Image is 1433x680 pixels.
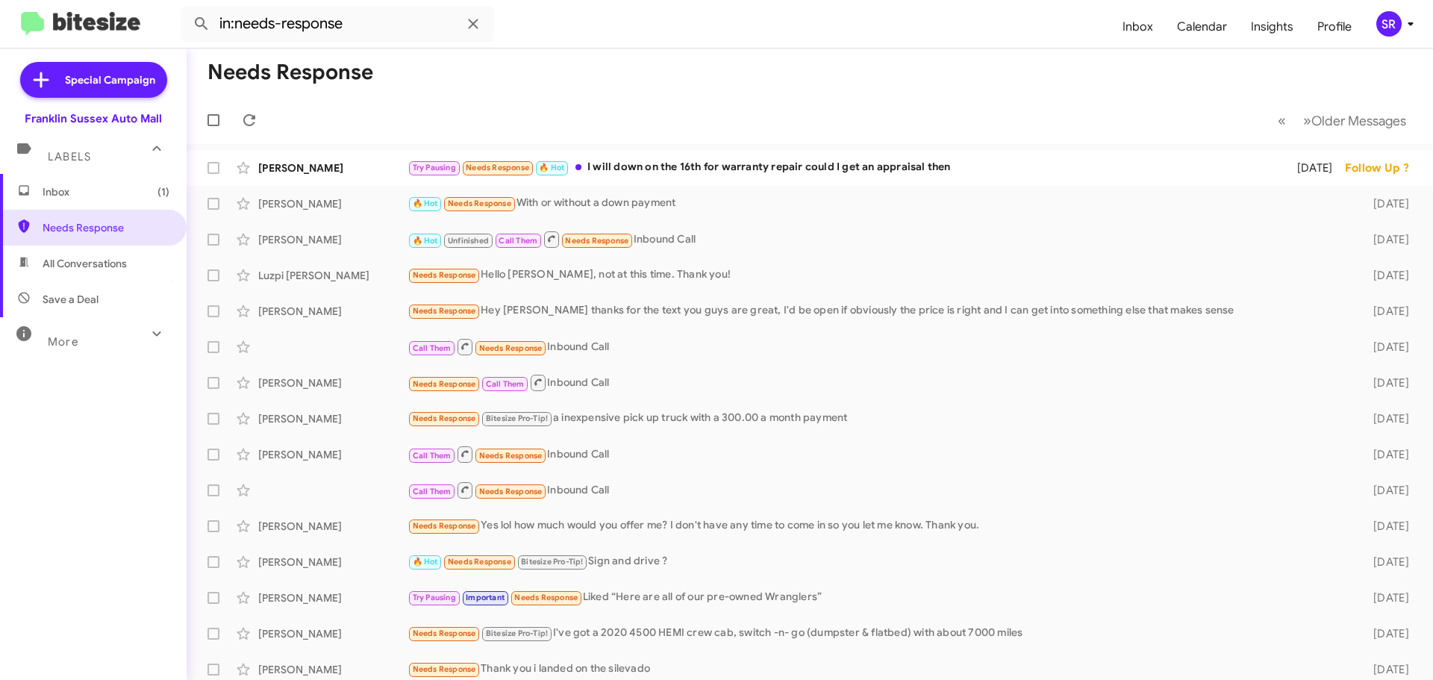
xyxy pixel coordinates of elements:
span: Needs Response [413,379,476,389]
div: [PERSON_NAME] [258,232,408,247]
span: More [48,335,78,349]
div: [DATE] [1278,160,1345,175]
span: Important [466,593,505,602]
div: [DATE] [1349,411,1421,426]
div: [PERSON_NAME] [258,555,408,570]
button: SR [1364,11,1417,37]
span: Bitesize Pro-Tip! [521,557,583,567]
a: Inbox [1111,5,1165,49]
div: [DATE] [1349,626,1421,641]
div: [DATE] [1349,268,1421,283]
div: [PERSON_NAME] [258,196,408,211]
div: Inbound Call [408,481,1349,499]
div: Liked “Here are all of our pre-owned Wranglers” [408,589,1349,606]
span: » [1303,111,1311,130]
div: SR [1376,11,1402,37]
span: Call Them [413,451,452,461]
div: [PERSON_NAME] [258,447,408,462]
span: 🔥 Hot [539,163,564,172]
span: Needs Response [413,628,476,638]
div: [DATE] [1349,447,1421,462]
span: Needs Response [448,199,511,208]
div: [DATE] [1349,590,1421,605]
span: Needs Response [479,451,543,461]
span: Needs Response [413,664,476,674]
h1: Needs Response [207,60,373,84]
div: Hello [PERSON_NAME], not at this time. Thank you! [408,266,1349,284]
span: Try Pausing [413,163,456,172]
div: [DATE] [1349,375,1421,390]
span: (1) [157,184,169,199]
div: [PERSON_NAME] [258,590,408,605]
div: [PERSON_NAME] [258,626,408,641]
div: Hey [PERSON_NAME] thanks for the text you guys are great, I'd be open if obviously the price is r... [408,302,1349,319]
span: Inbox [43,184,169,199]
a: Calendar [1165,5,1239,49]
nav: Page navigation example [1270,105,1415,136]
div: [PERSON_NAME] [258,375,408,390]
div: I've got a 2020 4500 HEMI crew cab, switch -n- go (dumpster & flatbed) with about 7000 miles [408,625,1349,642]
span: Try Pausing [413,593,456,602]
span: « [1278,111,1286,130]
div: Luzpi [PERSON_NAME] [258,268,408,283]
div: [DATE] [1349,519,1421,534]
span: 🔥 Hot [413,236,438,246]
div: [PERSON_NAME] [258,519,408,534]
span: Needs Response [448,557,511,567]
div: [DATE] [1349,232,1421,247]
span: Call Them [486,379,525,389]
div: Inbound Call [408,230,1349,249]
span: Call Them [499,236,537,246]
div: Yes lol how much would you offer me? I don't have any time to come in so you let me know. Thank you. [408,517,1349,534]
span: Bitesize Pro-Tip! [486,414,548,423]
span: Needs Response [413,414,476,423]
div: a inexpensive pick up truck with a 300.00 a month payment [408,410,1349,427]
div: [DATE] [1349,555,1421,570]
div: [PERSON_NAME] [258,304,408,319]
a: Profile [1305,5,1364,49]
div: [DATE] [1349,196,1421,211]
div: Inbound Call [408,337,1349,356]
div: I will down on the 16th for warranty repair could I get an appraisal then [408,159,1278,176]
div: [PERSON_NAME] [258,160,408,175]
span: Needs Response [413,306,476,316]
span: 🔥 Hot [413,199,438,208]
span: Unfinished [448,236,489,246]
span: Needs Response [479,487,543,496]
div: [PERSON_NAME] [258,411,408,426]
span: Needs Response [413,521,476,531]
button: Previous [1269,105,1295,136]
span: Save a Deal [43,292,99,307]
div: Follow Up ? [1345,160,1421,175]
div: [DATE] [1349,662,1421,677]
span: Needs Response [413,270,476,280]
div: [PERSON_NAME] [258,662,408,677]
span: Needs Response [514,593,578,602]
div: Thank you i landed on the silevado [408,661,1349,678]
div: With or without a down payment [408,195,1349,212]
div: Franklin Sussex Auto Mall [25,111,162,126]
span: Special Campaign [65,72,155,87]
button: Next [1294,105,1415,136]
div: [DATE] [1349,304,1421,319]
span: Needs Response [466,163,529,172]
span: Needs Response [479,343,543,353]
span: Bitesize Pro-Tip! [486,628,548,638]
span: All Conversations [43,256,127,271]
span: Labels [48,150,91,163]
div: [DATE] [1349,483,1421,498]
input: Search [181,6,494,42]
span: Older Messages [1311,113,1406,129]
span: 🔥 Hot [413,557,438,567]
span: Call Them [413,487,452,496]
div: Inbound Call [408,373,1349,392]
span: Call Them [413,343,452,353]
a: Insights [1239,5,1305,49]
span: Needs Response [43,220,169,235]
span: Needs Response [565,236,628,246]
a: Special Campaign [20,62,167,98]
